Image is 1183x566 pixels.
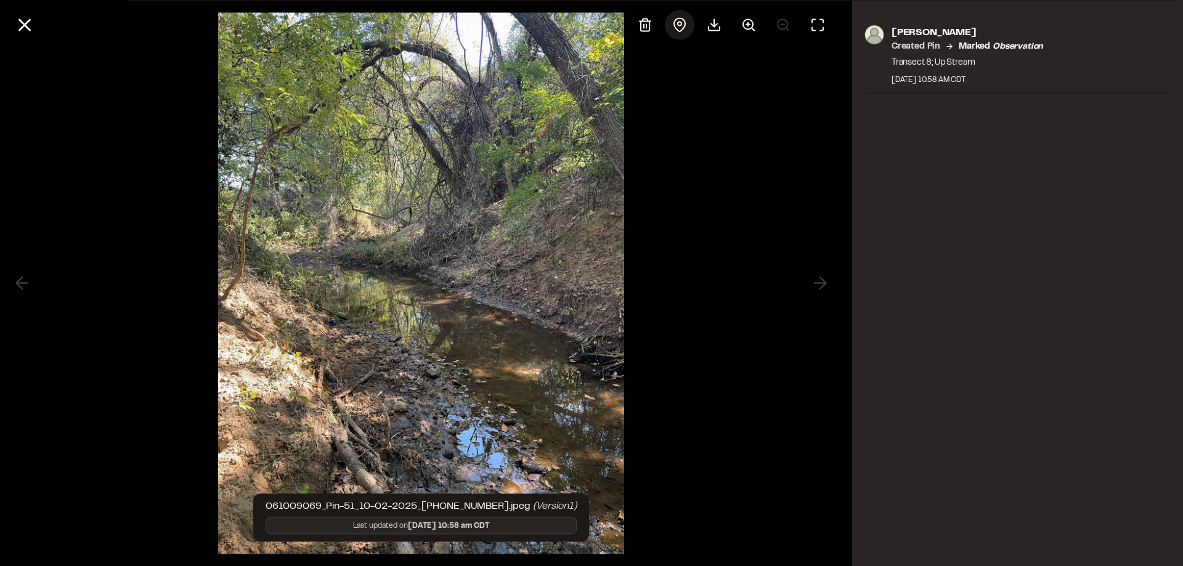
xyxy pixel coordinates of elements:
p: [PERSON_NAME] [892,25,1043,39]
button: Toggle Fullscreen [803,10,832,39]
em: observation [993,42,1043,50]
button: Close modal [10,10,39,39]
button: Zoom in [734,10,763,39]
p: Transect 8; Up Stream [892,55,1043,69]
div: View pin on map [665,10,694,39]
p: Created Pin [892,39,940,53]
p: Marked [959,39,1043,53]
img: photo [864,25,884,44]
div: [DATE] 10:58 AM CDT [892,74,1043,85]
